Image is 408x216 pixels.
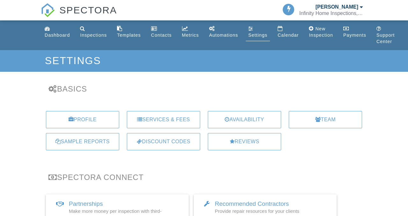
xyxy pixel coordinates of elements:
[45,55,363,66] h1: Settings
[182,33,199,38] div: Metrics
[275,23,301,41] a: Calendar
[117,33,141,38] div: Templates
[48,85,360,93] h3: Basics
[127,111,200,128] a: Services & Fees
[316,4,358,10] div: [PERSON_NAME]
[215,200,289,207] span: Recommended Contractors
[299,10,363,17] div: Infinity Home Inspections, LLC
[59,3,117,17] span: SPECTORA
[374,23,397,48] a: Support Center
[246,23,270,41] a: Settings
[46,111,119,128] a: Profile
[341,23,369,41] a: Payments
[69,200,103,207] span: Partnerships
[343,33,366,38] div: Payments
[207,23,241,41] a: Automations (Basic)
[114,23,143,41] a: Templates
[45,33,70,38] div: Dashboard
[215,208,299,214] span: Provide repair resources for your clients
[151,33,172,38] div: Contacts
[289,111,362,128] a: Team
[41,10,117,21] a: SPECTORA
[149,23,174,41] a: Contacts
[376,33,395,44] div: Support Center
[309,26,333,38] div: New Inspection
[248,33,267,38] div: Settings
[41,3,55,17] img: The Best Home Inspection Software - Spectora
[208,111,281,128] a: Availability
[306,23,336,41] a: New Inspection
[278,33,299,38] div: Calendar
[80,33,107,38] div: Inspections
[42,23,72,41] a: Dashboard
[209,33,238,38] div: Automations
[48,173,360,182] h3: Spectora Connect
[77,23,109,41] a: Inspections
[46,133,119,150] a: Sample Reports
[127,133,200,150] a: Discount Codes
[179,23,201,41] a: Metrics
[208,133,281,150] a: Reviews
